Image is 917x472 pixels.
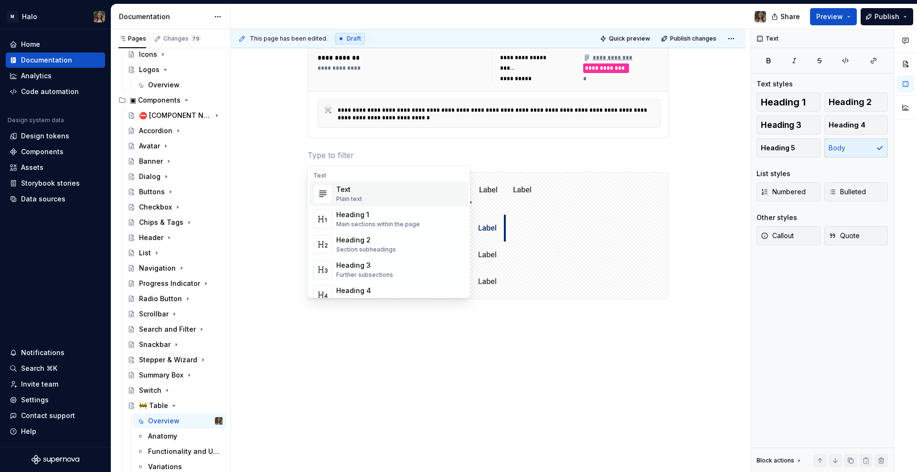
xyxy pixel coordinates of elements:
[336,271,393,279] div: Further subsections
[810,8,857,25] button: Preview
[6,68,105,84] a: Analytics
[757,93,821,112] button: Heading 1
[139,65,160,74] div: Logos
[115,93,226,108] div: ▣ Components
[250,35,328,42] span: This page has been edited.
[6,377,105,392] a: Invite team
[6,392,105,408] a: Settings
[21,194,65,204] div: Data sources
[6,408,105,423] button: Contact support
[139,157,163,166] div: Banner
[22,12,37,21] div: Halo
[6,37,105,52] a: Home
[119,12,209,21] div: Documentation
[757,457,794,464] div: Block actions
[336,296,398,304] div: Details in subsections
[757,138,821,157] button: Heading 5
[6,144,105,159] a: Components
[21,364,57,373] div: Search ⌘K
[2,6,109,27] button: MHaloLynne
[139,126,172,136] div: Accordion
[148,447,221,456] div: Functionality and Usage
[133,429,226,444] a: Anatomy
[124,352,226,367] a: Stepper & Wizard
[757,213,797,222] div: Other styles
[139,202,172,212] div: Checkbox
[139,279,200,288] div: Progress Indicator
[658,32,721,45] button: Publish changes
[824,226,888,245] button: Quote
[124,306,226,322] a: Scrollbar
[139,141,160,151] div: Avatar
[761,231,794,241] span: Callout
[6,176,105,191] a: Storybook stories
[829,231,860,241] span: Quote
[148,416,180,426] div: Overview
[124,47,226,62] a: Icons
[347,35,361,42] span: Draft
[336,246,396,253] div: Section subheadings
[336,220,420,228] div: Main sections within the page
[124,276,226,291] a: Progress Indicator
[755,11,766,22] img: Lynne
[816,12,843,21] span: Preview
[780,12,800,21] span: Share
[124,184,226,199] a: Buttons
[21,40,40,49] div: Home
[757,182,821,201] button: Numbered
[6,128,105,144] a: Design tokens
[139,233,163,242] div: Header
[139,401,168,410] div: 🚧 Table
[124,108,226,123] a: ⛔ [COMPONENT NAME]
[21,147,64,157] div: Components
[6,191,105,207] a: Data sources
[148,462,182,472] div: Variations
[21,348,64,357] div: Notifications
[133,444,226,459] a: Functionality and Usage
[94,11,105,22] img: Lynne
[757,226,821,245] button: Callout
[118,35,146,42] div: Pages
[133,77,226,93] a: Overview
[163,35,201,42] div: Changes
[336,210,420,220] div: Heading 1
[21,163,43,172] div: Assets
[139,248,151,258] div: List
[336,235,396,245] div: Heading 2
[21,427,36,436] div: Help
[139,325,196,334] div: Search and Filter
[139,172,160,181] div: Dialog
[124,123,226,138] a: Accordion
[761,143,795,153] span: Heading 5
[6,361,105,376] button: Search ⌘K
[8,116,64,124] div: Design system data
[670,35,716,42] span: Publish changes
[133,413,226,429] a: OverviewLynne
[6,160,105,175] a: Assets
[124,291,226,306] a: Radio Button
[824,115,888,135] button: Heading 4
[7,11,18,22] div: M
[21,395,49,405] div: Settings
[757,454,803,467] div: Block actions
[757,115,821,135] button: Heading 3
[761,187,806,197] span: Numbered
[21,178,80,188] div: Storybook stories
[336,195,362,203] div: Plain text
[829,120,865,130] span: Heading 4
[139,370,183,380] div: Summary Box
[124,62,226,77] a: Logos
[32,455,79,464] svg: Supernova Logo
[124,383,226,398] a: Switch
[139,111,211,120] div: ⛔ [COMPONENT NAME]
[308,166,470,298] div: Suggestions
[824,93,888,112] button: Heading 2
[609,35,650,42] span: Quick preview
[21,411,75,420] div: Contact support
[215,417,223,425] img: Lynne
[21,71,52,81] div: Analytics
[148,431,177,441] div: Anatomy
[124,230,226,245] a: Header
[757,79,793,89] div: Text styles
